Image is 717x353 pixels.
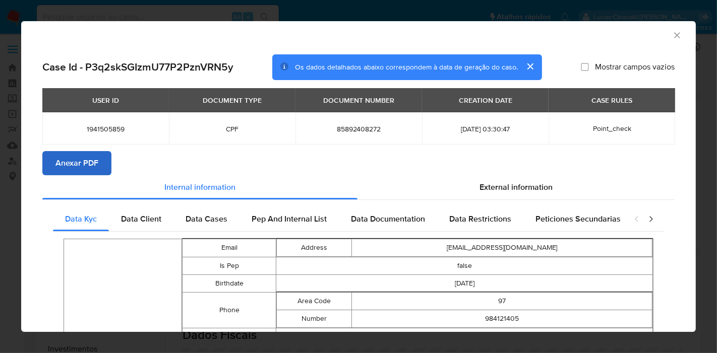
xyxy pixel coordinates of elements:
td: [EMAIL_ADDRESS][DOMAIN_NAME] [352,239,652,256]
td: [DATE] [276,274,653,292]
td: Birthdate [182,274,276,292]
span: Point_check [593,123,631,133]
div: DOCUMENT TYPE [197,92,268,109]
span: External information [480,181,553,193]
td: Income [182,328,276,345]
input: Mostrar campos vazios [581,63,589,71]
td: Phone [182,292,276,328]
button: cerrar [518,54,542,79]
span: Data Documentation [351,213,425,225]
button: Fechar a janela [672,30,681,39]
span: Internal information [164,181,235,193]
div: USER ID [86,92,125,109]
td: Email [182,239,276,257]
span: 85892408272 [308,124,410,133]
span: Mostrar campos vazios [595,62,675,72]
td: Address [277,239,352,256]
span: Anexar PDF [55,152,98,174]
td: Number [277,310,352,327]
div: CASE RULES [585,92,638,109]
button: Anexar PDF [42,151,111,175]
h2: Case Id - P3q2skSGIzmU77P2PznVRN5y [42,60,233,74]
td: 984121405 [352,310,652,327]
span: Data Client [121,213,161,225]
span: [DATE] 03:30:47 [434,124,536,133]
td: false [276,257,653,274]
span: Os dados detalhados abaixo correspondem à data de geração do caso. [295,62,518,72]
span: Peticiones Secundarias [535,213,621,225]
span: 1941505859 [54,124,157,133]
div: CREATION DATE [453,92,518,109]
div: DOCUMENT NUMBER [317,92,400,109]
div: Detailed info [42,175,675,199]
span: Data Restrictions [449,213,511,225]
span: CPF [181,124,283,133]
span: Data Kyc [65,213,97,225]
td: 99999 [276,328,653,345]
td: Is Pep [182,257,276,274]
td: 97 [352,292,652,310]
td: Area Code [277,292,352,310]
span: Data Cases [186,213,227,225]
div: Detailed internal info [53,207,624,231]
span: Pep And Internal List [252,213,327,225]
div: closure-recommendation-modal [21,21,696,332]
